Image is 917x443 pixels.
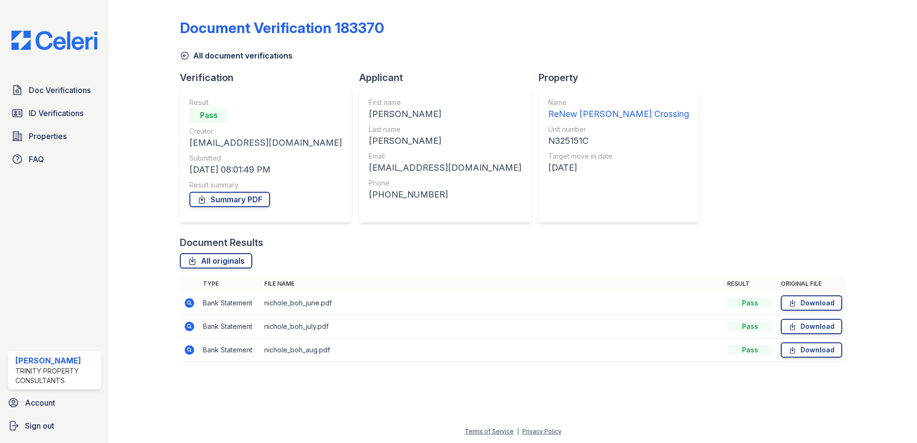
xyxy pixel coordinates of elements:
td: nichole_boh_june.pdf [260,291,723,315]
div: Document Results [180,236,263,249]
td: Bank Statement [199,291,260,315]
a: Download [781,295,842,311]
a: Properties [8,127,101,146]
div: First name [369,98,521,107]
div: Unit number [548,125,689,134]
span: Account [25,397,55,408]
div: Email [369,152,521,161]
th: Original file [777,276,846,291]
div: Result [189,98,342,107]
a: Doc Verifications [8,81,101,100]
th: File name [260,276,723,291]
div: [DATE] [548,161,689,175]
div: Document Verification 183370 [180,19,384,36]
td: nichole_boh_aug.pdf [260,338,723,362]
a: Download [781,319,842,334]
a: Download [781,342,842,358]
span: Sign out [25,420,54,431]
div: Result summary [189,180,342,190]
div: Pass [189,107,228,123]
div: N325151C [548,134,689,148]
div: [PERSON_NAME] [15,355,97,366]
span: Doc Verifications [29,84,91,96]
td: Bank Statement [199,338,260,362]
td: Bank Statement [199,315,260,338]
div: Verification [180,71,359,84]
div: Name [548,98,689,107]
a: Sign out [4,416,105,435]
a: Privacy Policy [522,428,562,435]
div: Pass [727,298,773,308]
span: ID Verifications [29,107,83,119]
span: FAQ [29,153,44,165]
a: Terms of Service [465,428,514,435]
a: Summary PDF [189,192,270,207]
div: [PERSON_NAME] [369,134,521,148]
a: ID Verifications [8,104,101,123]
span: Properties [29,130,67,142]
a: Name ReNew [PERSON_NAME] Crossing [548,98,689,121]
div: Trinity Property Consultants [15,366,97,385]
div: Pass [727,322,773,331]
div: Phone [369,178,521,188]
div: Creator [189,127,342,136]
div: Applicant [359,71,539,84]
div: Property [539,71,706,84]
div: Target move in date [548,152,689,161]
div: [DATE] 08:01:49 PM [189,163,342,176]
img: CE_Logo_Blue-a8612792a0a2168367f1c8372b55b34899dd931a85d93a1a3d3e32e68fde9ad4.png [4,31,105,50]
th: Type [199,276,260,291]
div: Last name [369,125,521,134]
iframe: chat widget [877,405,907,433]
div: [EMAIL_ADDRESS][DOMAIN_NAME] [369,161,521,175]
div: | [517,428,519,435]
td: nichole_boh_july.pdf [260,315,723,338]
a: All originals [180,253,252,268]
div: [PERSON_NAME] [369,107,521,121]
div: Submitted [189,153,342,163]
div: [EMAIL_ADDRESS][DOMAIN_NAME] [189,136,342,150]
div: Pass [727,345,773,355]
a: FAQ [8,150,101,169]
a: All document verifications [180,50,293,61]
th: Result [723,276,777,291]
a: Account [4,393,105,412]
div: ReNew [PERSON_NAME] Crossing [548,107,689,121]
div: [PHONE_NUMBER] [369,188,521,201]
